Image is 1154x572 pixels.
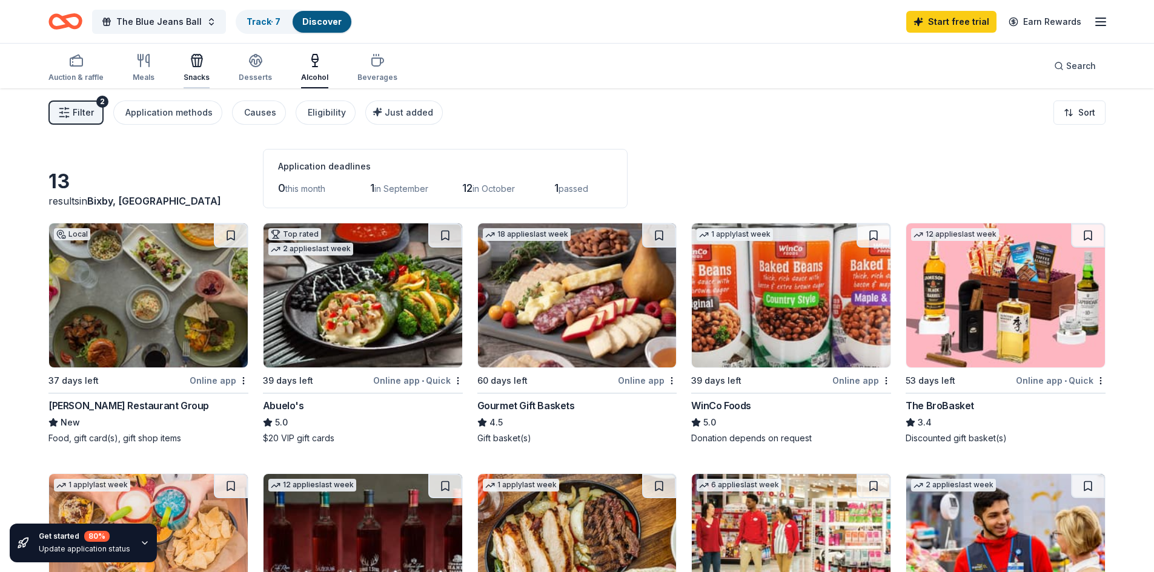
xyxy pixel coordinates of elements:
[308,105,346,120] div: Eligibility
[48,73,104,82] div: Auction & raffle
[1053,100,1106,125] button: Sort
[918,415,932,430] span: 3.4
[365,100,443,125] button: Just added
[239,48,272,88] button: Desserts
[370,182,374,194] span: 1
[232,100,286,125] button: Causes
[692,223,890,367] img: Image for WinCo Foods
[559,183,588,194] span: passed
[263,223,463,444] a: Image for Abuelo's Top rated2 applieslast week39 days leftOnline app•QuickAbuelo's5.0$20 VIP gift...
[48,48,104,88] button: Auction & raffle
[48,373,99,388] div: 37 days left
[1001,11,1089,33] a: Earn Rewards
[87,195,221,207] span: Bixby, [GEOGRAPHIC_DATA]
[691,373,741,388] div: 39 days left
[263,432,463,444] div: $20 VIP gift cards
[1016,373,1106,388] div: Online app Quick
[483,228,571,241] div: 18 applies last week
[79,195,221,207] span: in
[906,223,1105,367] img: Image for The BroBasket
[385,107,433,117] span: Just added
[373,373,463,388] div: Online app Quick
[268,479,356,491] div: 12 applies last week
[48,100,104,125] button: Filter2
[263,398,304,413] div: Abuelo's
[906,223,1106,444] a: Image for The BroBasket12 applieslast week53 days leftOnline app•QuickThe BroBasket3.4Discounted ...
[906,11,996,33] a: Start free trial
[301,73,328,82] div: Alcohol
[1044,54,1106,78] button: Search
[302,16,342,27] a: Discover
[39,531,130,542] div: Get started
[357,73,397,82] div: Beverages
[54,228,90,240] div: Local
[301,48,328,88] button: Alcohol
[906,432,1106,444] div: Discounted gift basket(s)
[247,16,280,27] a: Track· 7
[374,183,428,194] span: in September
[911,228,999,241] div: 12 applies last week
[48,432,248,444] div: Food, gift card(s), gift shop items
[54,479,130,491] div: 1 apply last week
[39,544,130,554] div: Update application status
[268,228,321,240] div: Top rated
[278,159,612,174] div: Application deadlines
[489,415,503,430] span: 4.5
[697,228,773,241] div: 1 apply last week
[911,479,996,491] div: 2 applies last week
[61,415,80,430] span: New
[477,223,677,444] a: Image for Gourmet Gift Baskets18 applieslast week60 days leftOnline appGourmet Gift Baskets4.5Gif...
[92,10,226,34] button: The Blue Jeans Ball
[184,48,210,88] button: Snacks
[268,243,353,255] div: 2 applies last week
[48,7,82,36] a: Home
[236,10,353,34] button: Track· 7Discover
[84,531,110,542] div: 80 %
[462,182,473,194] span: 12
[264,223,462,367] img: Image for Abuelo's
[190,373,248,388] div: Online app
[357,48,397,88] button: Beverages
[691,223,891,444] a: Image for WinCo Foods1 applylast week39 days leftOnline appWinCo Foods5.0Donation depends on request
[96,96,108,108] div: 2
[296,100,356,125] button: Eligibility
[73,105,94,120] span: Filter
[1078,105,1095,120] span: Sort
[1066,59,1096,73] span: Search
[477,373,528,388] div: 60 days left
[906,373,955,388] div: 53 days left
[697,479,781,491] div: 6 applies last week
[478,223,677,367] img: Image for Gourmet Gift Baskets
[691,432,891,444] div: Donation depends on request
[703,415,716,430] span: 5.0
[116,15,202,29] span: The Blue Jeans Ball
[483,479,559,491] div: 1 apply last week
[113,100,222,125] button: Application methods
[133,73,154,82] div: Meals
[906,398,974,413] div: The BroBasket
[285,183,325,194] span: this month
[263,373,313,388] div: 39 days left
[125,105,213,120] div: Application methods
[49,223,248,367] img: Image for Justin Thompson Restaurant Group
[48,194,248,208] div: results
[244,105,276,120] div: Causes
[477,432,677,444] div: Gift basket(s)
[48,169,248,194] div: 13
[832,373,891,388] div: Online app
[1064,376,1067,386] span: •
[422,376,424,386] span: •
[554,182,559,194] span: 1
[48,398,209,413] div: [PERSON_NAME] Restaurant Group
[473,183,515,194] span: in October
[691,398,751,413] div: WinCo Foods
[477,398,575,413] div: Gourmet Gift Baskets
[133,48,154,88] button: Meals
[184,73,210,82] div: Snacks
[275,415,288,430] span: 5.0
[48,223,248,444] a: Image for Justin Thompson Restaurant GroupLocal37 days leftOnline app[PERSON_NAME] Restaurant Gro...
[278,182,285,194] span: 0
[618,373,677,388] div: Online app
[239,73,272,82] div: Desserts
